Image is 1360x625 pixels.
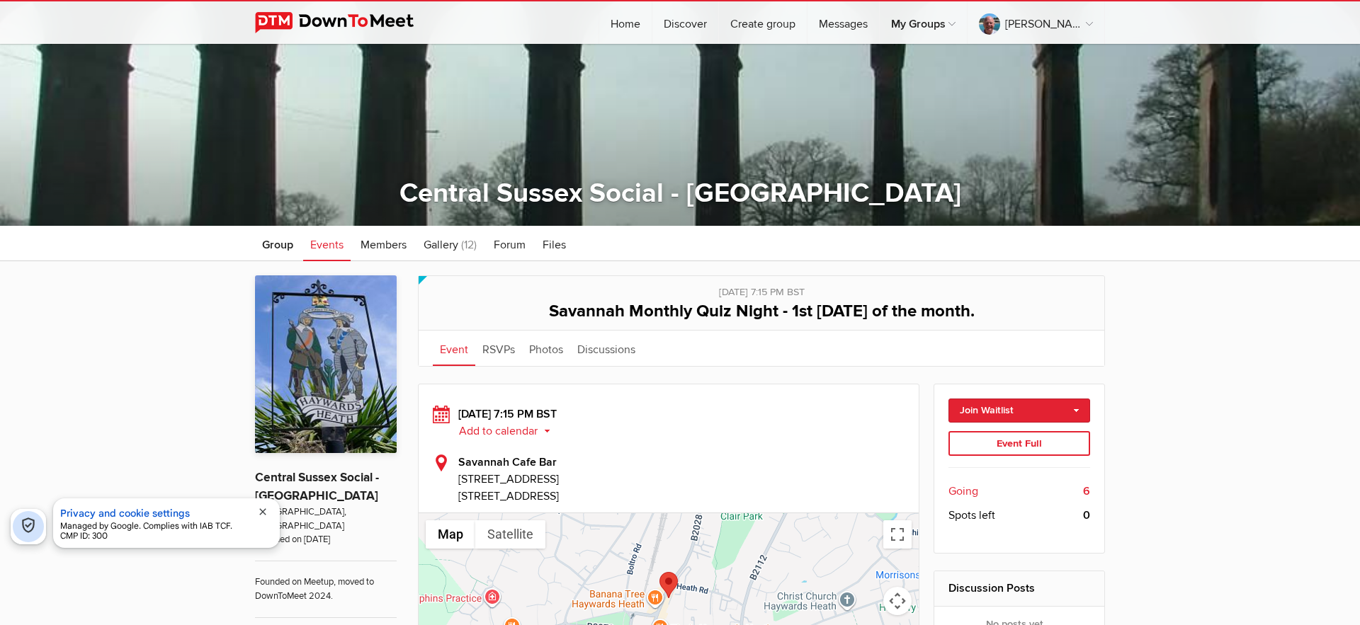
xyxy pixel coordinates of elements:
[255,533,397,546] span: Founded on [DATE]
[948,431,1091,457] div: Event Full
[458,471,905,488] span: [STREET_ADDRESS]
[543,238,566,252] span: Files
[255,505,397,533] span: [GEOGRAPHIC_DATA], [GEOGRAPHIC_DATA]
[461,238,477,252] span: (12)
[475,331,522,366] a: RSVPs
[458,425,561,437] button: Add to calendar
[570,331,642,366] a: Discussions
[424,238,458,252] span: Gallery
[807,1,879,44] a: Messages
[433,406,905,440] div: [DATE] 7:15 PM BST
[880,1,967,44] a: My Groups
[262,238,293,252] span: Group
[522,331,570,366] a: Photos
[303,226,351,261] a: Events
[719,1,807,44] a: Create group
[255,12,436,33] img: DownToMeet
[416,226,484,261] a: Gallery (12)
[1083,507,1090,524] b: 0
[652,1,718,44] a: Discover
[255,470,379,503] a: Central Sussex Social - [GEOGRAPHIC_DATA]
[1083,483,1090,500] b: 6
[487,226,533,261] a: Forum
[458,489,559,503] span: [STREET_ADDRESS]
[361,238,407,252] span: Members
[883,520,912,549] button: Toggle fullscreen view
[433,276,1090,300] div: [DATE] 7:15 PM BST
[426,520,475,549] button: Show street map
[353,226,414,261] a: Members
[310,238,344,252] span: Events
[475,520,545,549] button: Show satellite imagery
[549,301,975,321] span: Savannah Monthly Quiz Night - 1st [DATE] of the month.
[948,483,978,500] span: Going
[599,1,652,44] a: Home
[535,226,573,261] a: Files
[433,331,475,366] a: Event
[255,561,397,603] span: Founded on Meetup, moved to DownToMeet 2024.
[494,238,526,252] span: Forum
[948,507,995,524] span: Spots left
[883,587,912,615] button: Map camera controls
[255,226,300,261] a: Group
[255,275,397,453] img: Central Sussex Social - Haywards Heath
[458,455,557,469] b: Savannah Cafe Bar
[968,1,1104,44] a: [PERSON_NAME]
[948,581,1035,595] a: Discussion Posts
[948,398,1091,423] a: Join Waitlist
[399,177,961,210] a: Central Sussex Social - [GEOGRAPHIC_DATA]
